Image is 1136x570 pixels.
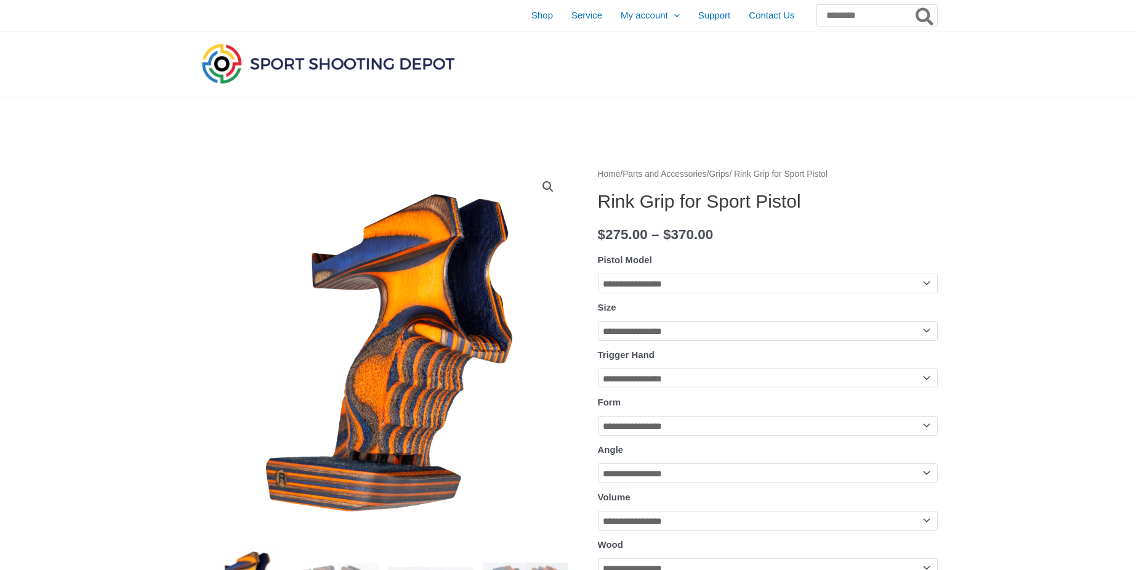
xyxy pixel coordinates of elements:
[598,227,606,242] span: $
[622,169,707,179] a: Parts and Accessories
[598,302,616,312] label: Size
[598,397,621,407] label: Form
[199,41,457,86] img: Sport Shooting Depot
[709,169,730,179] a: Grips
[913,5,937,26] button: Search
[598,492,630,502] label: Volume
[598,539,623,550] label: Wood
[598,254,652,265] label: Pistol Model
[663,227,713,242] bdi: 370.00
[598,349,655,360] label: Trigger Hand
[598,227,648,242] bdi: 275.00
[663,227,671,242] span: $
[598,444,624,455] label: Angle
[537,176,559,198] a: View full-screen image gallery
[598,169,621,179] a: Home
[598,190,938,213] h1: Rink Grip for Sport Pistol
[598,166,938,182] nav: Breadcrumb
[651,227,659,242] span: –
